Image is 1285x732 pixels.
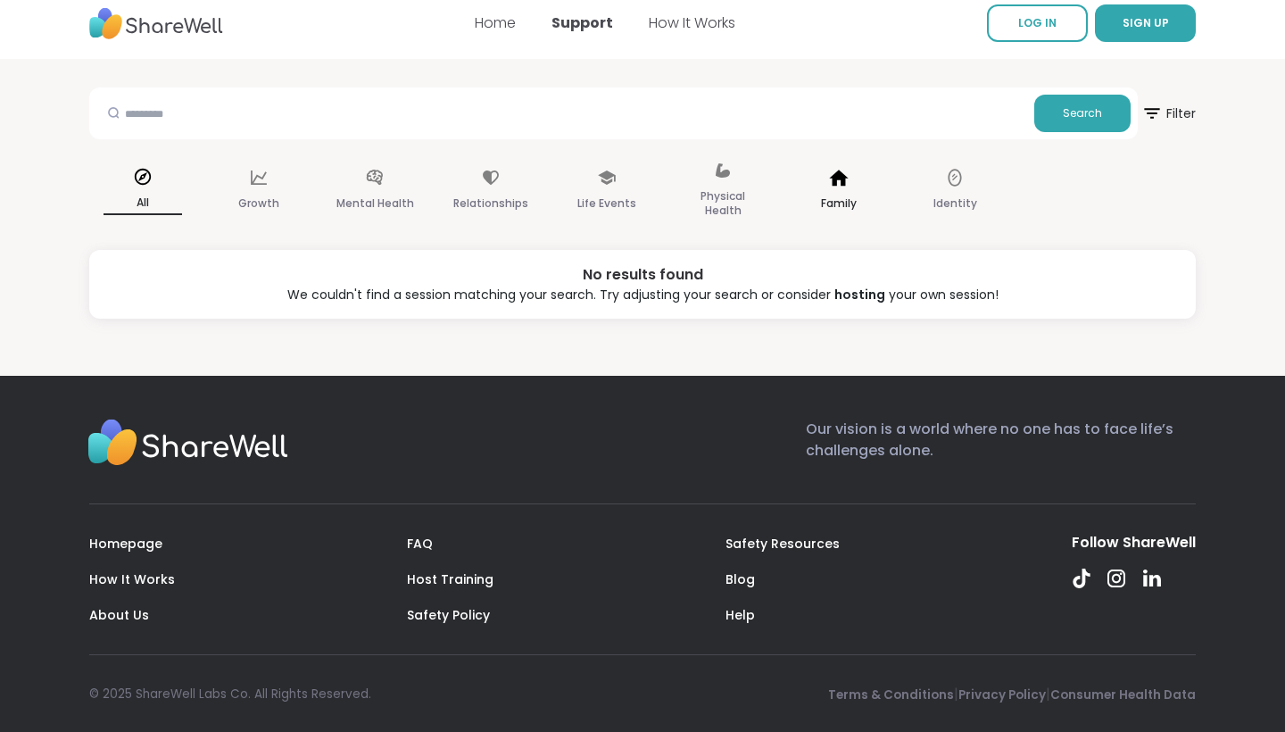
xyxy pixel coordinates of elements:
[958,686,1046,703] a: Privacy Policy
[407,570,493,588] a: Host Training
[1141,87,1196,139] button: Filter
[87,419,288,470] img: Sharewell
[89,535,162,553] a: Homepage
[1141,92,1196,135] span: Filter
[453,193,528,214] p: Relationships
[238,193,279,214] p: Growth
[104,192,182,215] p: All
[407,606,490,624] a: Safety Policy
[1072,533,1196,553] div: Follow ShareWell
[551,12,613,33] a: Support
[336,193,414,214] p: Mental Health
[1046,684,1050,704] span: |
[104,286,1181,304] div: We couldn't find a session matching your search. Try adjusting your search or consider your own s...
[1034,95,1131,132] button: Search
[725,570,755,588] a: Blog
[577,193,636,214] p: Life Events
[1123,15,1169,30] span: SIGN UP
[1063,105,1102,121] span: Search
[725,606,755,624] a: Help
[821,193,857,214] p: Family
[933,193,977,214] p: Identity
[954,684,958,704] span: |
[89,606,149,624] a: About Us
[684,186,762,221] p: Physical Health
[89,686,371,703] div: © 2025 ShareWell Labs Co. All Rights Reserved.
[649,12,735,33] a: How It Works
[834,286,885,304] a: hosting
[104,264,1181,286] div: No results found
[828,686,954,703] a: Terms & Conditions
[1018,15,1057,30] span: LOG IN
[1095,4,1196,42] button: SIGN UP
[475,12,516,33] a: Home
[89,570,175,588] a: How It Works
[407,535,433,553] a: FAQ
[806,419,1196,475] p: Our vision is a world where no one has to face life’s challenges alone.
[987,4,1088,42] a: LOG IN
[725,535,840,553] a: Safety Resources
[1050,686,1196,703] a: Consumer Health Data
